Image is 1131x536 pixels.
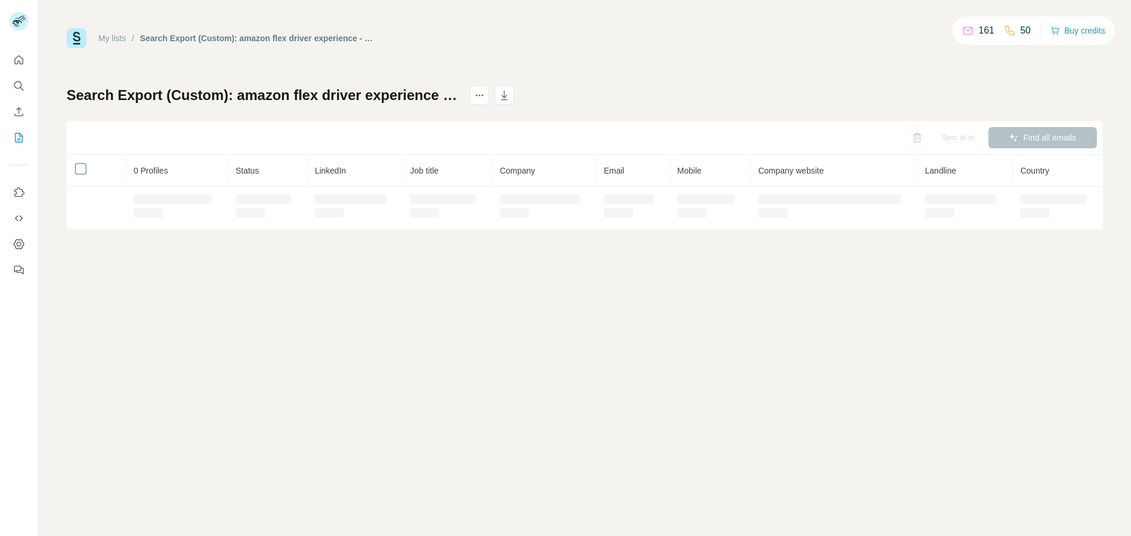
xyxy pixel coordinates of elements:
[677,166,702,175] span: Mobile
[9,182,28,203] button: Use Surfe on LinkedIn
[758,166,824,175] span: Company website
[9,101,28,122] button: Enrich CSV
[9,127,28,148] button: My lists
[470,86,489,105] button: actions
[978,24,994,38] p: 161
[236,166,259,175] span: Status
[9,234,28,255] button: Dashboard
[9,75,28,96] button: Search
[67,28,87,48] img: Surfe Logo
[67,86,459,105] h1: Search Export (Custom): amazon flex driver experience - [DATE] 19:12
[9,49,28,71] button: Quick start
[140,32,374,44] div: Search Export (Custom): amazon flex driver experience - [DATE] 19:12
[1050,22,1105,39] button: Buy credits
[9,259,28,281] button: Feedback
[98,34,126,43] a: My lists
[500,166,535,175] span: Company
[134,166,168,175] span: 0 Profiles
[410,166,438,175] span: Job title
[315,166,346,175] span: LinkedIn
[1020,24,1031,38] p: 50
[604,166,624,175] span: Email
[925,166,956,175] span: Landline
[1020,166,1049,175] span: Country
[9,208,28,229] button: Use Surfe API
[132,32,134,44] li: /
